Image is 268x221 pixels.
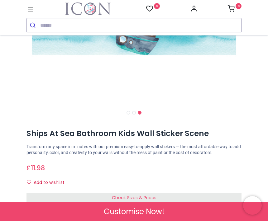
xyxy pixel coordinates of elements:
a: 0 [146,5,160,13]
a: Logo of Icon Wall Stickers [65,2,111,15]
p: Transform any space in minutes with our premium easy-to-apply wall stickers — the most affordable... [26,144,242,156]
i: Add to wishlist [27,180,31,185]
sup: 0 [154,3,160,9]
a: 0 [228,7,242,12]
button: Add to wishlistAdd to wishlist [26,177,70,188]
button: Submit [27,18,40,32]
span: 11.98 [31,163,45,172]
span: Customise Now! [104,206,164,217]
img: Icon Wall Stickers [65,2,111,15]
a: Account Info [190,7,197,12]
sup: 0 [236,3,242,9]
span: Check Sizes & Prices [112,195,156,201]
iframe: Brevo live chat [243,196,262,215]
span: £ [26,163,45,172]
h1: Ships At Sea Bathroom Kids Wall Sticker Scene [26,128,242,139]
